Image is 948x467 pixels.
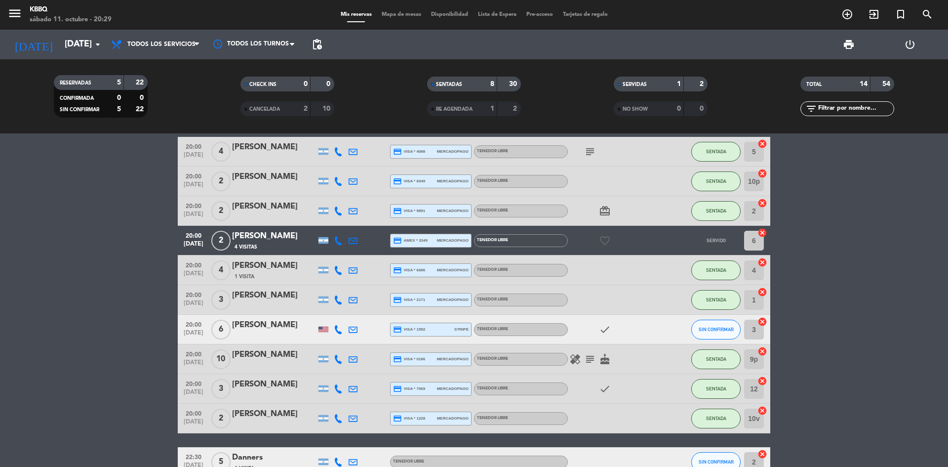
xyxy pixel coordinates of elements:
[623,82,647,87] span: SERVIDAS
[477,238,508,242] span: Tenedor Libre
[757,376,767,386] i: cancel
[691,231,741,251] button: SERVIDO
[136,106,146,113] strong: 22
[691,171,741,191] button: SENTADA
[232,230,316,243] div: [PERSON_NAME]
[181,270,206,282] span: [DATE]
[393,207,402,215] i: credit_card
[477,357,508,361] span: Tenedor Libre
[843,39,855,50] span: print
[311,39,323,50] span: pending_actions
[477,327,508,331] span: Tenedor Libre
[879,30,941,59] div: LOG OUT
[393,177,425,186] span: visa * 6049
[393,384,402,393] i: credit_card
[599,205,611,217] i: card_giftcard
[757,449,767,459] i: cancel
[181,451,206,462] span: 22:30
[393,355,425,364] span: visa * 0186
[393,147,402,156] i: credit_card
[437,415,469,422] span: mercadopago
[232,378,316,391] div: [PERSON_NAME]
[699,459,734,465] span: SIN CONFIRMAR
[181,378,206,389] span: 20:00
[232,408,316,421] div: [PERSON_NAME]
[377,12,426,17] span: Mapa de mesas
[181,152,206,163] span: [DATE]
[700,81,706,87] strong: 2
[477,297,508,301] span: Tenedor Libre
[393,384,425,393] span: visa * 7069
[691,201,741,221] button: SENTADA
[691,260,741,280] button: SENTADA
[232,289,316,302] div: [PERSON_NAME]
[181,407,206,419] span: 20:00
[393,266,402,275] i: credit_card
[92,39,104,50] i: arrow_drop_down
[393,236,402,245] i: credit_card
[706,356,726,362] span: SENTADA
[393,414,402,423] i: credit_card
[211,320,231,340] span: 6
[232,170,316,183] div: [PERSON_NAME]
[691,349,741,369] button: SENTADA
[691,379,741,399] button: SENTADA
[513,105,519,112] strong: 2
[393,177,402,186] i: credit_card
[393,296,425,304] span: visa * 2171
[181,318,206,330] span: 20:00
[691,320,741,340] button: SIN CONFIRMAR
[757,346,767,356] i: cancel
[895,8,907,20] i: turned_in_not
[181,170,206,181] span: 20:00
[509,81,519,87] strong: 30
[454,326,469,333] span: stripe
[437,356,469,362] span: mercadopago
[211,260,231,280] span: 4
[437,178,469,184] span: mercadopago
[211,171,231,191] span: 2
[211,349,231,369] span: 10
[521,12,558,17] span: Pre-acceso
[181,348,206,359] span: 20:00
[490,105,494,112] strong: 1
[181,181,206,193] span: [DATE]
[60,107,99,112] span: SIN CONFIRMAR
[757,287,767,297] i: cancel
[393,207,425,215] span: visa * 9891
[30,5,112,15] div: KBBQ
[477,179,508,183] span: Tenedor Libre
[232,200,316,213] div: [PERSON_NAME]
[436,107,473,112] span: RE AGENDADA
[677,81,681,87] strong: 1
[7,34,60,55] i: [DATE]
[569,353,581,365] i: healing
[805,103,817,115] i: filter_list
[707,238,726,243] span: SERVIDO
[181,259,206,270] span: 20:00
[599,235,611,247] i: favorite_border
[437,385,469,392] span: mercadopago
[882,81,892,87] strong: 54
[757,169,767,178] i: cancel
[127,41,196,48] span: Todos los servicios
[437,237,469,244] span: mercadopago
[757,139,767,149] i: cancel
[706,208,726,213] span: SENTADA
[677,105,681,112] strong: 0
[904,39,916,50] i: power_settings_new
[599,324,611,336] i: check
[232,319,316,332] div: [PERSON_NAME]
[757,257,767,267] i: cancel
[477,149,508,153] span: Tenedor Libre
[757,317,767,327] i: cancel
[599,353,611,365] i: cake
[477,416,508,420] span: Tenedor Libre
[393,147,425,156] span: visa * 4088
[211,201,231,221] span: 2
[30,15,112,25] div: sábado 11. octubre - 20:29
[706,149,726,154] span: SENTADA
[437,267,469,273] span: mercadopago
[181,330,206,341] span: [DATE]
[181,241,206,252] span: [DATE]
